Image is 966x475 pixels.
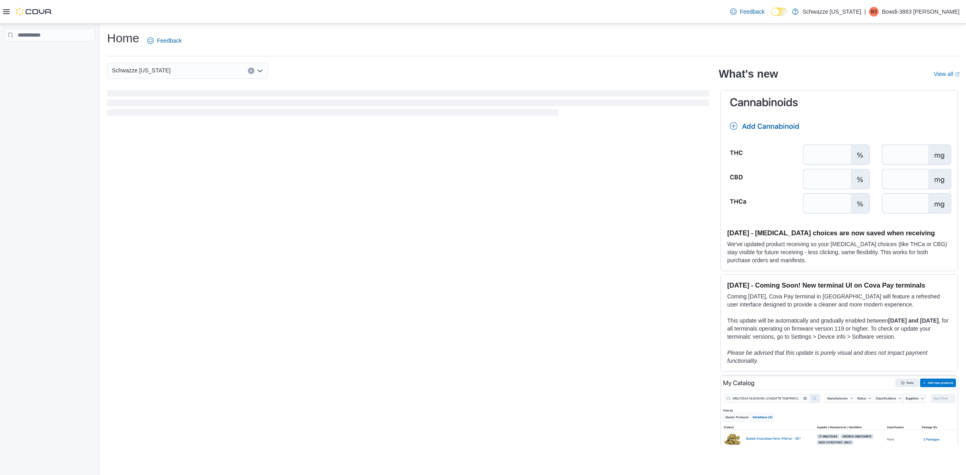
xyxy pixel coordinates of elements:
[719,68,778,80] h2: What's new
[882,7,960,16] p: Bowdi-3863 [PERSON_NAME]
[727,317,951,341] p: This update will be automatically and gradually enabled between , for all terminals operating on ...
[740,8,764,16] span: Feedback
[248,68,254,74] button: Clear input
[888,317,939,324] strong: [DATE] and [DATE]
[771,8,788,16] input: Dark Mode
[107,30,139,46] h1: Home
[864,7,866,16] p: |
[934,71,960,77] a: View allExternal link
[803,7,861,16] p: Schwazze [US_STATE]
[727,4,768,20] a: Feedback
[5,43,95,62] nav: Complex example
[257,68,263,74] button: Open list of options
[727,240,951,264] p: We've updated product receiving so your [MEDICAL_DATA] choices (like THCa or CBG) stay visible fo...
[727,350,927,364] em: Please be advised that this update is purely visual and does not impact payment functionality.
[157,37,182,45] span: Feedback
[869,7,879,16] div: Bowdi-3863 Thompson
[871,7,877,16] span: B3
[955,72,960,77] svg: External link
[727,229,951,237] h3: [DATE] - [MEDICAL_DATA] choices are now saved when receiving
[16,8,52,16] img: Cova
[727,292,951,308] p: Coming [DATE], Cova Pay terminal in [GEOGRAPHIC_DATA] will feature a refreshed user interface des...
[727,281,951,289] h3: [DATE] - Coming Soon! New terminal UI on Cova Pay terminals
[144,33,185,49] a: Feedback
[107,92,709,117] span: Loading
[112,66,171,75] span: Schwazze [US_STATE]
